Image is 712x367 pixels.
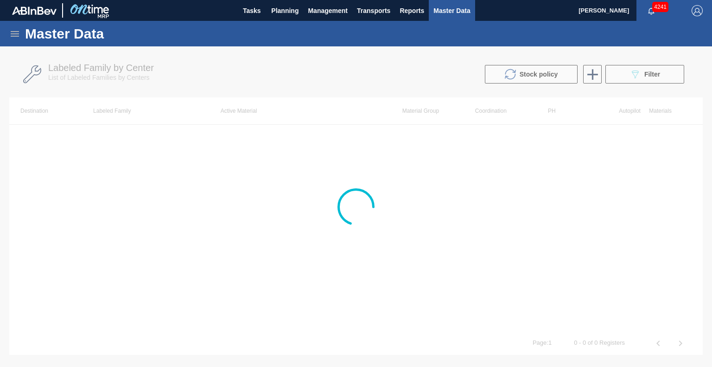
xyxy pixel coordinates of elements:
[652,2,668,12] span: 4241
[308,5,348,16] span: Management
[692,5,703,16] img: Logout
[433,5,470,16] span: Master Data
[12,6,57,15] img: TNhmsLtSVTkK8tSr43FrP2fwEKptu5GPRR3wAAAABJRU5ErkJggg==
[271,5,299,16] span: Planning
[242,5,262,16] span: Tasks
[636,4,666,17] button: Notifications
[400,5,424,16] span: Reports
[357,5,390,16] span: Transports
[25,28,190,39] h1: Master Data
